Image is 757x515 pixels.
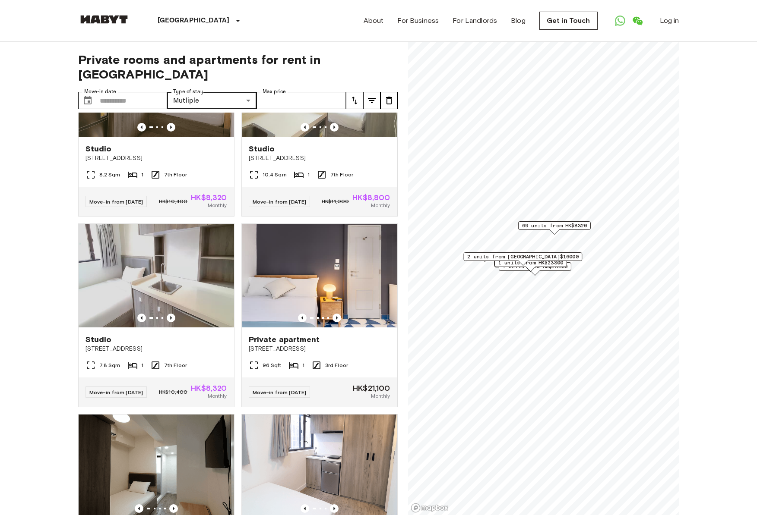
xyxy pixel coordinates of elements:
[141,171,143,179] span: 1
[173,88,203,95] label: Type of stay
[511,16,526,26] a: Blog
[249,144,275,154] span: Studio
[86,154,227,163] span: [STREET_ADDRESS]
[167,123,175,132] button: Previous image
[86,345,227,353] span: [STREET_ADDRESS]
[89,389,143,396] span: Move-in from [DATE]
[353,384,390,392] span: HK$21,100
[330,504,339,513] button: Previous image
[164,361,187,369] span: 7th Floor
[539,12,598,30] a: Get in Touch
[78,52,398,82] span: Private rooms and apartments for rent in [GEOGRAPHIC_DATA]
[249,345,390,353] span: [STREET_ADDRESS]
[330,171,353,179] span: 7th Floor
[325,361,348,369] span: 3rd Floor
[167,92,257,109] div: Mutliple
[84,88,116,95] label: Move-in date
[253,389,307,396] span: Move-in from [DATE]
[263,171,287,179] span: 10.4 Sqm
[346,92,363,109] button: tune
[89,198,143,205] span: Move-in from [DATE]
[141,361,143,369] span: 1
[467,253,578,261] span: 2 units from [GEOGRAPHIC_DATA]$16000
[158,16,230,26] p: [GEOGRAPHIC_DATA]
[241,33,398,217] a: Marketing picture of unit HK-01-067-044-01Previous imagePrevious imageStudio[STREET_ADDRESS]10.4 ...
[660,16,679,26] a: Log in
[135,504,143,513] button: Previous image
[86,334,112,345] span: Studio
[249,154,390,163] span: [STREET_ADDRESS]
[99,361,120,369] span: 7.8 Sqm
[208,392,227,400] span: Monthly
[333,314,341,322] button: Previous image
[330,123,339,132] button: Previous image
[191,194,227,201] span: HK$8,320
[169,504,178,513] button: Previous image
[352,194,390,201] span: HK$8,800
[167,314,175,322] button: Previous image
[611,12,629,29] a: Open WhatsApp
[371,201,390,209] span: Monthly
[364,16,384,26] a: About
[86,144,112,154] span: Studio
[191,384,227,392] span: HK$8,320
[371,392,390,400] span: Monthly
[78,223,234,407] a: Marketing picture of unit HK-01-067-045-01Previous imagePrevious imageStudio[STREET_ADDRESS]7.8 S...
[502,263,567,270] span: 1 units from HK$26300
[164,171,187,179] span: 7th Floor
[159,198,187,205] span: HK$10,400
[463,252,582,266] div: Map marker
[380,92,398,109] button: tune
[242,224,397,327] img: Marketing picture of unit HK-01-055-003-001
[363,92,380,109] button: tune
[263,361,282,369] span: 96 Sqft
[453,16,497,26] a: For Landlords
[137,314,146,322] button: Previous image
[397,16,439,26] a: For Business
[241,223,398,407] a: Marketing picture of unit HK-01-055-003-001Previous imagePrevious imagePrivate apartment[STREET_A...
[159,388,187,396] span: HK$10,400
[298,314,307,322] button: Previous image
[79,224,234,327] img: Marketing picture of unit HK-01-067-045-01
[249,334,320,345] span: Private apartment
[302,361,304,369] span: 1
[99,171,120,179] span: 8.2 Sqm
[301,123,309,132] button: Previous image
[307,171,310,179] span: 1
[263,88,286,95] label: Max price
[137,123,146,132] button: Previous image
[78,33,234,217] a: Marketing picture of unit HK-01-067-043-01Previous imagePrevious imageStudio[STREET_ADDRESS]8.2 S...
[629,12,646,29] a: Open WeChat
[79,92,96,109] button: Choose date
[411,503,449,513] a: Mapbox logo
[301,504,309,513] button: Previous image
[498,262,571,276] div: Map marker
[518,221,590,235] div: Map marker
[78,15,130,24] img: Habyt
[208,201,227,209] span: Monthly
[522,222,586,229] span: 69 units from HK$8320
[253,198,307,205] span: Move-in from [DATE]
[322,198,349,205] span: HK$11,000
